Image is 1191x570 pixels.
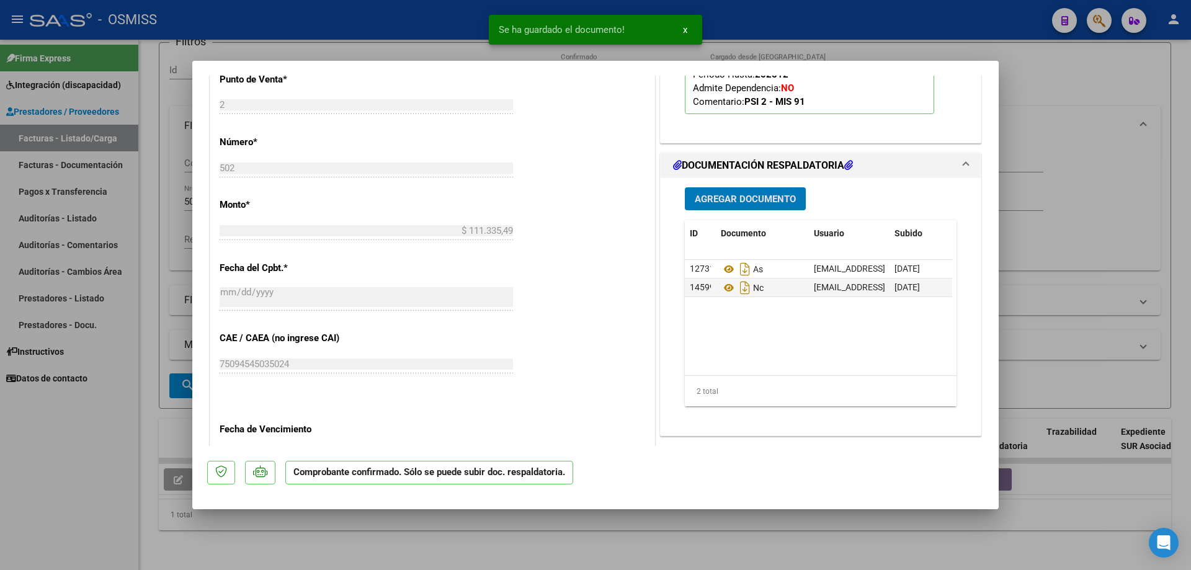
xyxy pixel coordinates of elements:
datatable-header-cell: Usuario [809,220,890,247]
span: Usuario [814,228,844,238]
mat-expansion-panel-header: DOCUMENTACIÓN RESPALDATORIA [661,153,981,178]
i: Descargar documento [737,259,753,279]
span: [DATE] [894,264,920,274]
p: Punto de Venta [220,73,347,87]
datatable-header-cell: ID [685,220,716,247]
p: Fecha del Cpbt. [220,261,347,275]
span: Documento [721,228,766,238]
span: Se ha guardado el documento! [499,24,625,36]
span: Comentario: [693,96,805,107]
span: [EMAIL_ADDRESS][DOMAIN_NAME] - [PERSON_NAME] [814,282,1024,292]
button: Agregar Documento [685,187,806,210]
strong: PSI 2 - MIS 91 [744,96,805,107]
h1: DOCUMENTACIÓN RESPALDATORIA [673,158,853,173]
span: Nc [721,283,764,293]
p: Fecha de Vencimiento [220,422,347,437]
div: 2 total [685,376,957,407]
datatable-header-cell: Documento [716,220,809,247]
span: ID [690,228,698,238]
span: 145991 [690,282,720,292]
button: x [673,19,697,41]
datatable-header-cell: Subido [890,220,952,247]
span: x [683,24,687,35]
p: Comprobante confirmado. Sólo se puede subir doc. respaldatoria. [285,461,573,485]
div: Open Intercom Messenger [1149,528,1179,558]
strong: NO [781,82,794,94]
span: 127319 [690,264,720,274]
i: Descargar documento [737,278,753,298]
span: Agregar Documento [695,194,796,205]
p: Monto [220,198,347,212]
span: As [721,264,763,274]
span: Subido [894,228,922,238]
span: [EMAIL_ADDRESS][DOMAIN_NAME] - [PERSON_NAME] [814,264,1024,274]
p: CAE / CAEA (no ingrese CAI) [220,331,347,345]
p: Número [220,135,347,149]
div: DOCUMENTACIÓN RESPALDATORIA [661,178,981,435]
datatable-header-cell: Acción [952,220,1014,247]
span: [DATE] [894,282,920,292]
